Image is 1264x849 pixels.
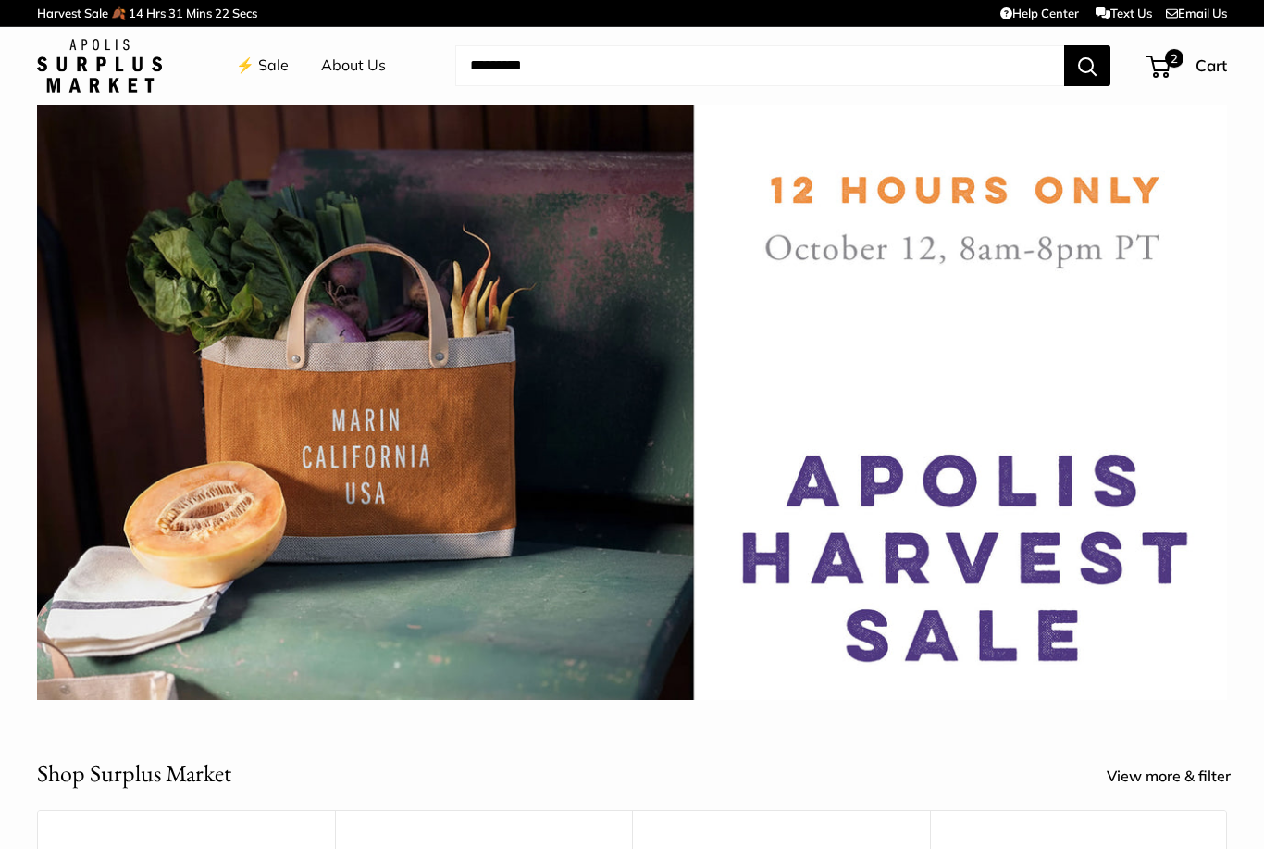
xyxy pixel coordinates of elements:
a: Email Us [1166,6,1227,20]
span: 14 [129,6,143,20]
span: 22 [215,6,229,20]
a: ⚡️ Sale [236,52,289,80]
span: Cart [1196,56,1227,75]
span: Secs [232,6,257,20]
img: Apolis: Surplus Market [37,39,162,93]
a: About Us [321,52,386,80]
h2: Shop Surplus Market [37,755,231,792]
span: 2 [1165,49,1183,68]
span: 31 [168,6,183,20]
a: 2 Cart [1147,51,1227,81]
span: Hrs [146,6,166,20]
span: Mins [186,6,212,20]
button: Search [1064,45,1110,86]
a: View more & filter [1107,763,1251,791]
a: Text Us [1096,6,1152,20]
a: Help Center [1000,6,1079,20]
input: Search... [455,45,1064,86]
